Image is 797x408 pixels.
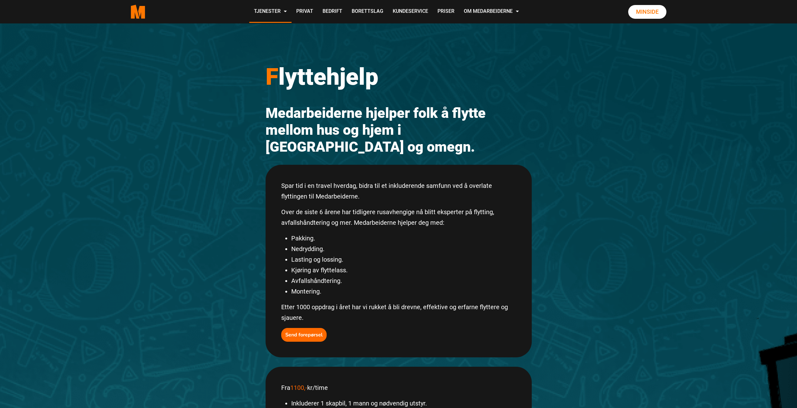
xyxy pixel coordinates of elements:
[388,1,433,23] a: Kundeservice
[347,1,388,23] a: Borettslag
[281,302,516,323] p: Etter 1000 oppdrag i året har vi rukket å bli drevne, effektive og erfarne flyttere og sjauere.
[266,105,532,155] h2: Medarbeiderne hjelper folk å flytte mellom hus og hjem i [GEOGRAPHIC_DATA] og omegn.
[266,63,278,90] span: F
[318,1,347,23] a: Bedrift
[291,254,516,265] li: Lasting og lossing.
[266,63,532,91] h1: lyttehjelp
[281,180,516,202] p: Spar tid i en travel hverdag, bidra til et inkluderende samfunn ved å overlate flyttingen til Med...
[281,207,516,228] p: Over de siste 6 årene har tidligere rusavhengige nå blitt eksperter på flytting, avfallshåndterin...
[291,275,516,286] li: Avfallshåndtering.
[290,384,307,391] span: 1100,-
[285,331,323,338] b: Send forepørsel
[249,1,292,23] a: Tjenester
[281,328,327,342] button: Send forepørsel
[459,1,524,23] a: Om Medarbeiderne
[433,1,459,23] a: Priser
[291,265,516,275] li: Kjøring av flyttelass.
[281,382,516,393] p: Fra kr/time
[628,5,666,19] a: Minside
[291,233,516,244] li: Pakking.
[291,244,516,254] li: Nedrydding.
[291,286,516,297] li: Montering.
[292,1,318,23] a: Privat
